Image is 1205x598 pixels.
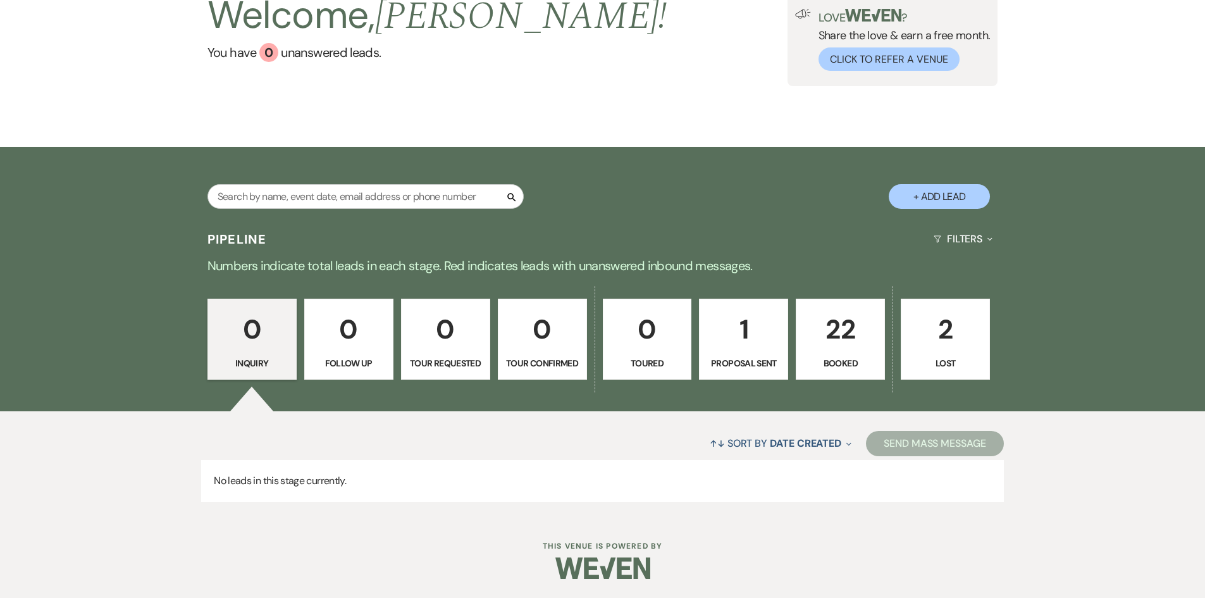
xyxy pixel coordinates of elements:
[909,308,982,351] p: 2
[207,184,524,209] input: Search by name, event date, email address or phone number
[555,546,650,590] img: Weven Logo
[611,308,684,351] p: 0
[845,9,901,22] img: weven-logo-green.svg
[147,256,1058,276] p: Numbers indicate total leads in each stage. Red indicates leads with unanswered inbound messages.
[409,308,482,351] p: 0
[819,9,991,23] p: Love ?
[901,299,990,380] a: 2Lost
[312,308,385,351] p: 0
[312,356,385,370] p: Follow Up
[207,43,667,62] a: You have 0 unanswered leads.
[710,437,725,450] span: ↑↓
[819,47,960,71] button: Click to Refer a Venue
[811,9,991,71] div: Share the love & earn a free month.
[909,356,982,370] p: Lost
[707,308,780,351] p: 1
[707,356,780,370] p: Proposal Sent
[259,43,278,62] div: 0
[216,356,288,370] p: Inquiry
[603,299,692,380] a: 0Toured
[506,308,579,351] p: 0
[201,460,1004,502] p: No leads in this stage currently.
[498,299,587,380] a: 0Tour Confirmed
[889,184,990,209] button: + Add Lead
[804,356,877,370] p: Booked
[796,299,885,380] a: 22Booked
[216,308,288,351] p: 0
[611,356,684,370] p: Toured
[804,308,877,351] p: 22
[770,437,841,450] span: Date Created
[929,222,998,256] button: Filters
[866,431,1004,456] button: Send Mass Message
[207,299,297,380] a: 0Inquiry
[304,299,393,380] a: 0Follow Up
[795,9,811,19] img: loud-speaker-illustration.svg
[409,356,482,370] p: Tour Requested
[699,299,788,380] a: 1Proposal Sent
[401,299,490,380] a: 0Tour Requested
[506,356,579,370] p: Tour Confirmed
[705,427,856,460] button: Sort By Date Created
[207,230,267,248] h3: Pipeline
